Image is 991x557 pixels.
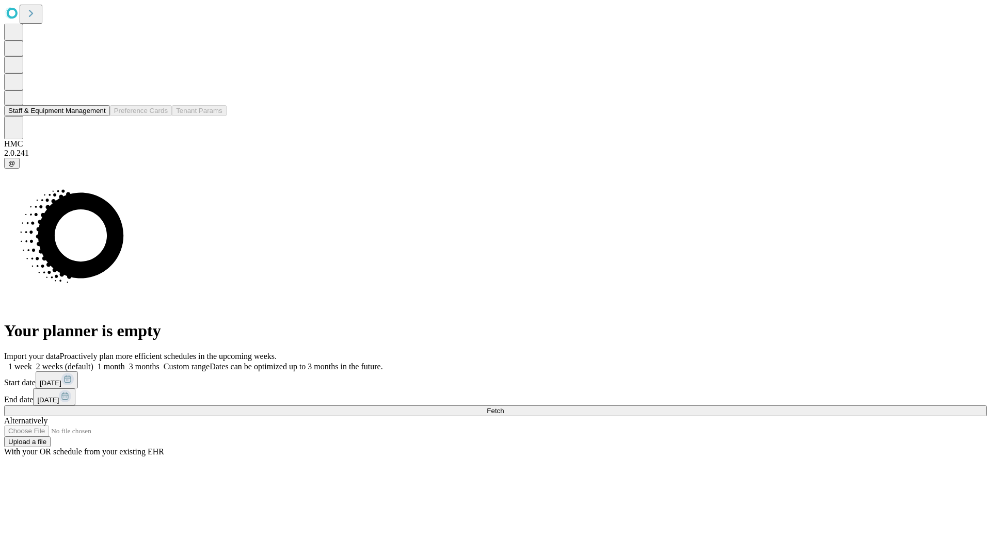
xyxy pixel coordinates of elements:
span: @ [8,159,15,167]
button: Tenant Params [172,105,227,116]
span: With your OR schedule from your existing EHR [4,447,164,456]
button: Upload a file [4,436,51,447]
button: Preference Cards [110,105,172,116]
div: 2.0.241 [4,149,987,158]
div: HMC [4,139,987,149]
button: [DATE] [33,388,75,405]
span: Custom range [164,362,210,371]
span: Alternatively [4,416,47,425]
span: 1 week [8,362,32,371]
span: Dates can be optimized up to 3 months in the future. [210,362,382,371]
button: [DATE] [36,371,78,388]
span: [DATE] [37,396,59,404]
div: End date [4,388,987,405]
button: Fetch [4,405,987,416]
h1: Your planner is empty [4,321,987,340]
span: Fetch [487,407,504,415]
span: 2 weeks (default) [36,362,93,371]
span: Proactively plan more efficient schedules in the upcoming weeks. [60,352,277,361]
span: Import your data [4,352,60,361]
span: 1 month [98,362,125,371]
span: [DATE] [40,379,61,387]
div: Start date [4,371,987,388]
span: 3 months [129,362,159,371]
button: Staff & Equipment Management [4,105,110,116]
button: @ [4,158,20,169]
